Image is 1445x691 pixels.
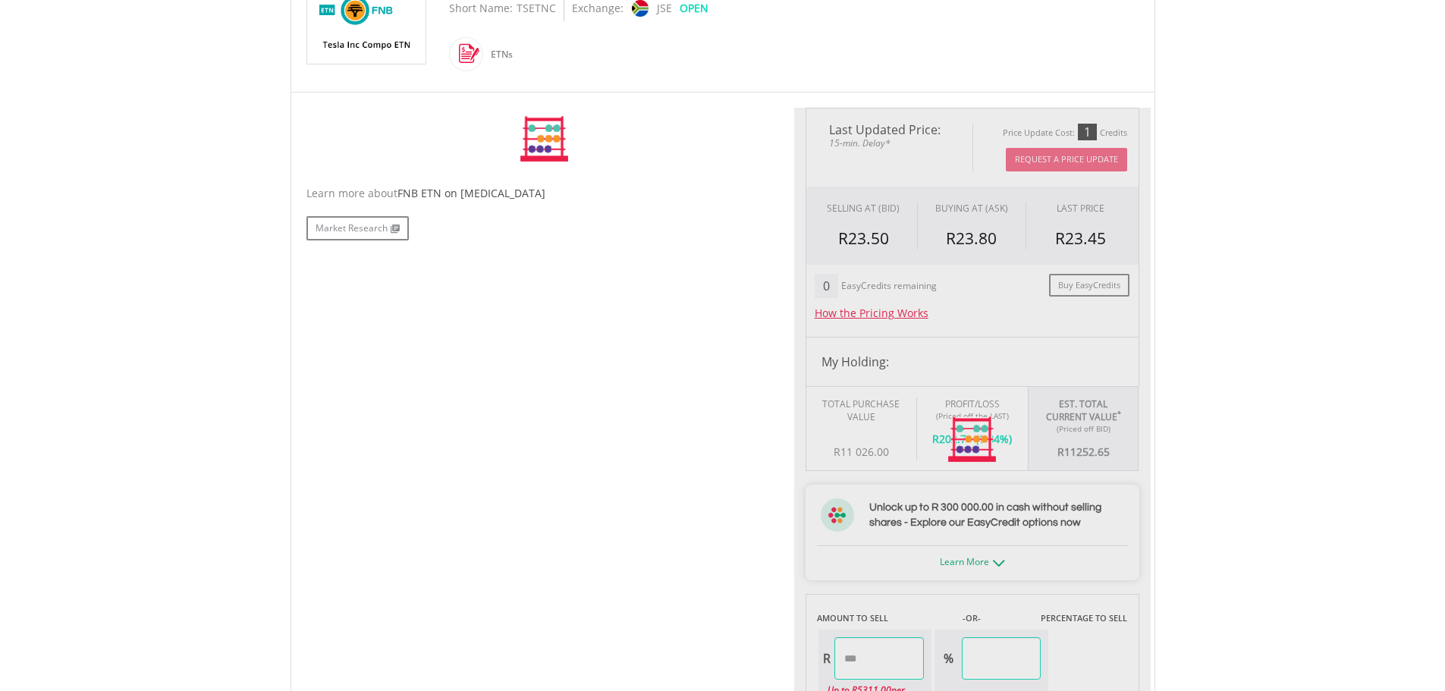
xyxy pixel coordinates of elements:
span: FNB ETN on [MEDICAL_DATA] [397,186,545,200]
a: Market Research [306,216,409,240]
div: ETNs [483,36,513,73]
div: Learn more about [306,186,783,201]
